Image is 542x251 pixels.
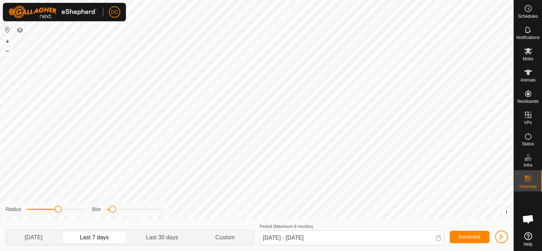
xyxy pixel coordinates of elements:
a: Privacy Policy [229,210,255,216]
label: Blur [92,206,101,213]
div: Open chat [518,208,539,230]
span: Animals [520,78,536,82]
span: Status [522,142,534,146]
button: i [503,208,510,216]
button: Map Layers [16,26,24,34]
button: – [3,46,12,55]
span: Help [524,242,532,246]
span: Schedules [518,14,538,18]
span: Notifications [516,35,540,40]
span: Infra [524,163,532,167]
button: + [3,37,12,46]
img: Gallagher Logo [9,6,97,18]
span: Generate [459,234,481,240]
span: i [506,209,507,215]
span: Neckbands [517,99,538,104]
span: VPs [524,121,532,125]
label: Period (Maximum 6 months) [260,224,313,229]
span: Heatmap [519,184,537,189]
label: Radius [6,206,21,213]
span: Last 7 days [80,233,109,242]
span: DC [111,9,118,16]
span: Mobs [523,57,533,61]
span: Last 30 days [146,233,178,242]
a: Help [514,229,542,249]
button: Reset Map [3,26,12,34]
span: Custom [215,233,235,242]
button: Generate [450,231,490,243]
span: [DATE] [25,233,43,242]
a: Contact Us [264,210,285,216]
